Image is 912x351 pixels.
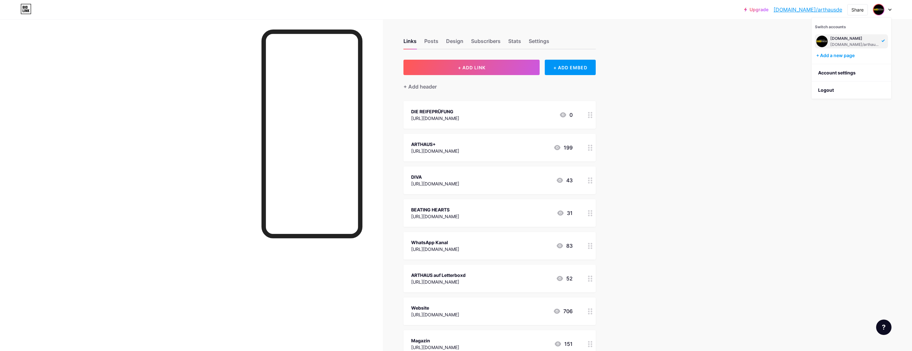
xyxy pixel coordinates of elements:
[559,111,573,119] div: 0
[411,180,459,187] div: [URL][DOMAIN_NAME]
[411,246,459,253] div: [URL][DOMAIN_NAME]
[411,239,459,246] div: WhatsApp Kanal
[553,144,573,151] div: 199
[816,52,888,59] div: + Add a new page
[411,272,466,278] div: ARTHAUS auf Letterboxd
[830,36,880,41] div: [DOMAIN_NAME]
[411,344,459,351] div: [URL][DOMAIN_NAME]
[553,307,573,315] div: 706
[411,108,459,115] div: DIE REIFEPRÜFUNG
[403,37,417,49] div: Links
[411,304,459,311] div: Website
[411,206,459,213] div: BEATING HEARTS
[403,83,437,90] div: + Add header
[508,37,521,49] div: Stats
[471,37,501,49] div: Subscribers
[554,340,573,348] div: 151
[411,278,466,285] div: [URL][DOMAIN_NAME]
[851,6,864,13] div: Share
[816,36,828,47] img: arthausde
[411,174,459,180] div: DIVA
[411,311,459,318] div: [URL][DOMAIN_NAME]
[812,64,891,81] a: Account settings
[529,37,549,49] div: Settings
[812,81,891,99] li: Logout
[411,213,459,220] div: [URL][DOMAIN_NAME]
[830,42,880,47] div: [DOMAIN_NAME]/arthausde
[411,141,459,148] div: ARTHAUS+
[424,37,438,49] div: Posts
[403,60,540,75] button: + ADD LINK
[556,176,573,184] div: 43
[556,242,573,250] div: 83
[874,4,884,15] img: arthausde
[446,37,463,49] div: Design
[744,7,768,12] a: Upgrade
[458,65,485,70] span: + ADD LINK
[411,337,459,344] div: Magazin
[815,24,846,29] span: Switch accounts
[411,148,459,154] div: [URL][DOMAIN_NAME]
[411,115,459,122] div: [URL][DOMAIN_NAME]
[545,60,596,75] div: + ADD EMBED
[556,275,573,282] div: 52
[774,6,842,13] a: [DOMAIN_NAME]/arthausde
[557,209,573,217] div: 31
